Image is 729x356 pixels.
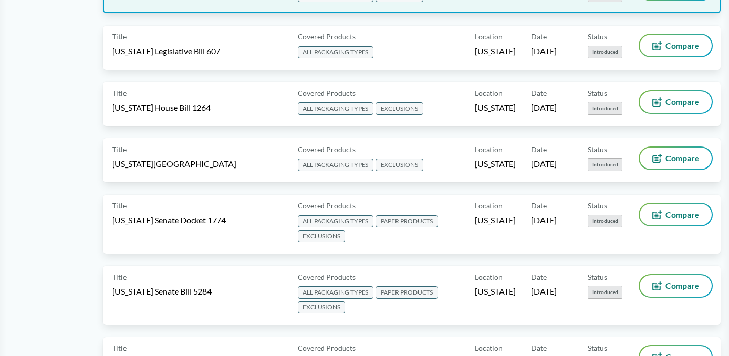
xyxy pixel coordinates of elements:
[298,343,356,353] span: Covered Products
[475,343,503,353] span: Location
[531,102,557,113] span: [DATE]
[531,215,557,226] span: [DATE]
[112,286,212,297] span: [US_STATE] Senate Bill 5284
[298,286,373,299] span: ALL PACKAGING TYPES
[588,144,607,155] span: Status
[531,31,547,42] span: Date
[588,200,607,211] span: Status
[588,271,607,282] span: Status
[298,88,356,98] span: Covered Products
[640,204,712,225] button: Compare
[298,230,345,242] span: EXCLUSIONS
[376,215,438,227] span: PAPER PRODUCTS
[665,41,699,50] span: Compare
[475,158,516,170] span: [US_STATE]
[588,88,607,98] span: Status
[298,159,373,171] span: ALL PACKAGING TYPES
[640,148,712,169] button: Compare
[112,158,236,170] span: [US_STATE][GEOGRAPHIC_DATA]
[531,286,557,297] span: [DATE]
[112,31,127,42] span: Title
[475,271,503,282] span: Location
[298,301,345,313] span: EXCLUSIONS
[640,35,712,56] button: Compare
[588,46,622,58] span: Introduced
[531,158,557,170] span: [DATE]
[112,343,127,353] span: Title
[588,102,622,115] span: Introduced
[588,343,607,353] span: Status
[665,154,699,162] span: Compare
[475,88,503,98] span: Location
[298,200,356,211] span: Covered Products
[475,31,503,42] span: Location
[531,343,547,353] span: Date
[475,215,516,226] span: [US_STATE]
[112,102,211,113] span: [US_STATE] House Bill 1264
[665,282,699,290] span: Compare
[665,98,699,106] span: Compare
[588,158,622,171] span: Introduced
[475,200,503,211] span: Location
[376,159,423,171] span: EXCLUSIONS
[531,271,547,282] span: Date
[531,144,547,155] span: Date
[298,144,356,155] span: Covered Products
[475,102,516,113] span: [US_STATE]
[112,88,127,98] span: Title
[640,275,712,297] button: Compare
[475,144,503,155] span: Location
[298,46,373,58] span: ALL PACKAGING TYPES
[640,91,712,113] button: Compare
[112,46,220,57] span: [US_STATE] Legislative Bill 607
[112,215,226,226] span: [US_STATE] Senate Docket 1774
[112,271,127,282] span: Title
[112,200,127,211] span: Title
[588,215,622,227] span: Introduced
[298,102,373,115] span: ALL PACKAGING TYPES
[376,286,438,299] span: PAPER PRODUCTS
[531,46,557,57] span: [DATE]
[112,144,127,155] span: Title
[298,31,356,42] span: Covered Products
[475,286,516,297] span: [US_STATE]
[298,271,356,282] span: Covered Products
[298,215,373,227] span: ALL PACKAGING TYPES
[588,286,622,299] span: Introduced
[475,46,516,57] span: [US_STATE]
[665,211,699,219] span: Compare
[588,31,607,42] span: Status
[376,102,423,115] span: EXCLUSIONS
[531,88,547,98] span: Date
[531,200,547,211] span: Date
